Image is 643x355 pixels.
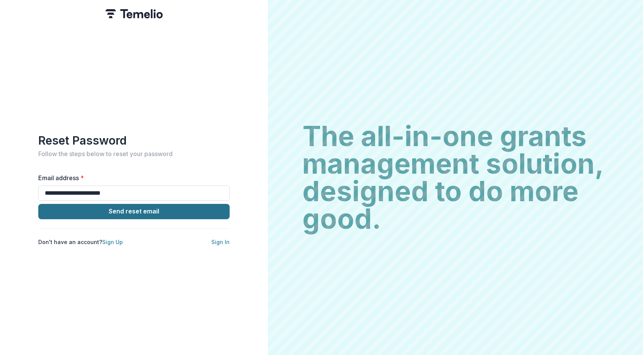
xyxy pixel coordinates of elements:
[211,239,230,245] a: Sign In
[102,239,123,245] a: Sign Up
[38,238,123,246] p: Don't have an account?
[38,134,230,147] h1: Reset Password
[38,173,225,182] label: Email address
[105,9,163,18] img: Temelio
[38,150,230,158] h2: Follow the steps below to reset your password
[38,204,230,219] button: Send reset email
